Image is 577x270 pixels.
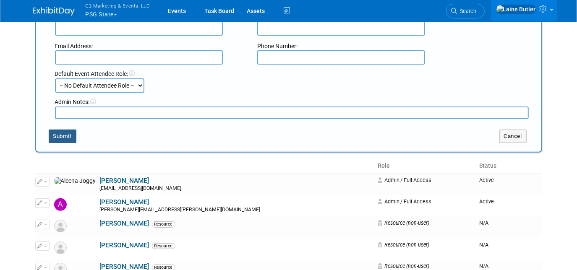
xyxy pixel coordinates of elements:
button: Cancel [499,130,527,143]
img: Resource [54,241,67,254]
span: Resource [152,243,175,249]
span: Resource (non-user) [378,220,430,226]
a: Search [446,4,485,18]
span: Search [457,8,477,14]
img: Resource [54,220,67,232]
span: N/A [480,220,489,226]
a: [PERSON_NAME] [100,177,149,184]
img: Amy Katz [54,198,67,211]
div: Email Address: [55,42,245,50]
img: ExhibitDay [33,7,75,16]
span: Admin / Full Access [378,198,432,205]
span: Active [480,198,494,205]
a: [PERSON_NAME] [100,198,149,206]
div: Admin Notes: [55,98,529,106]
span: Resource (non-user) [378,263,430,269]
span: N/A [480,241,489,248]
span: N/A [480,263,489,269]
span: Resource (non-user) [378,241,430,248]
img: Aleena Joggy [54,177,96,185]
div: [PERSON_NAME][EMAIL_ADDRESS][PERSON_NAME][DOMAIN_NAME] [100,207,372,213]
a: [PERSON_NAME] [100,241,149,249]
img: Laine Butler [496,5,536,14]
button: Submit [49,130,76,143]
div: [EMAIL_ADDRESS][DOMAIN_NAME] [100,185,372,192]
th: Role [374,159,476,173]
span: Active [480,177,494,183]
span: G2 Marketing & Events, LLC [86,1,150,10]
a: [PERSON_NAME] [100,220,149,227]
div: Default Event Attendee Role: [55,70,529,78]
div: Phone Number: [257,42,447,50]
span: Resource [152,221,175,227]
span: Admin / Full Access [378,177,432,183]
th: Status [476,159,542,173]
